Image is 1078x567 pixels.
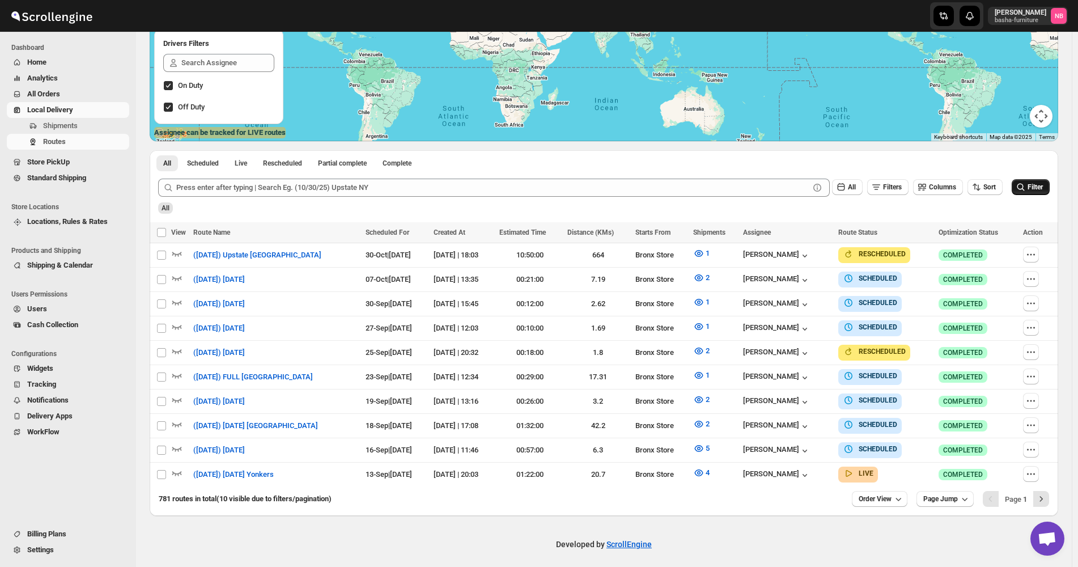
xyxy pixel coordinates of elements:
span: Locations, Rules & Rates [27,217,108,226]
button: Columns [913,179,963,195]
div: 01:32:00 [499,420,561,431]
button: [PERSON_NAME] [743,421,810,432]
span: 18-Sep | [DATE] [366,421,412,430]
button: ([DATE]) [DATE] Yonkers [186,466,281,484]
button: 4 [686,464,716,482]
span: ([DATE]) FULL [GEOGRAPHIC_DATA] [193,371,313,383]
a: Terms (opens in new tab) [1039,134,1055,140]
div: [PERSON_NAME] [743,250,810,261]
span: 19-Sep | [DATE] [366,397,412,405]
button: Locations, Rules & Rates [7,214,129,230]
button: 1 [686,244,716,263]
span: COMPLETED [943,446,983,455]
div: [DATE] | 12:34 [434,371,493,383]
span: Routes [43,137,66,146]
div: [DATE] | 20:03 [434,469,493,480]
div: Bronx Store [635,420,686,431]
button: Shipments [7,118,129,134]
button: Tracking [7,376,129,392]
div: [DATE] | 18:03 [434,249,493,261]
button: RESCHEDULED [843,248,906,260]
button: Shipping & Calendar [7,257,129,273]
span: COMPLETED [943,470,983,479]
span: 1 [706,298,710,306]
span: Estimated Time [499,229,546,236]
div: 3.2 [567,396,629,407]
span: ([DATE]) [DATE] [193,298,245,310]
b: SCHEDULED [859,323,897,331]
b: SCHEDULED [859,421,897,429]
span: 23-Sep | [DATE] [366,373,412,381]
span: 1 [706,249,710,257]
span: Sort [983,183,996,191]
span: 27-Sep | [DATE] [366,324,412,332]
button: LIVE [843,468,873,479]
span: ([DATE]) [DATE] [193,396,245,407]
button: 2 [686,269,716,287]
span: Products and Shipping [11,246,130,255]
b: SCHEDULED [859,396,897,404]
span: ([DATE]) [DATE] [193,347,245,358]
span: 2 [706,273,710,282]
button: ([DATE]) [DATE] [186,319,252,337]
span: 2 [706,346,710,355]
button: SCHEDULED [843,395,897,406]
span: Shipments [693,229,725,236]
span: All [848,183,856,191]
button: SCHEDULED [843,321,897,333]
span: 4 [706,468,710,477]
button: [PERSON_NAME] [743,396,810,408]
span: Filter [1028,183,1043,191]
span: Starts From [635,229,670,236]
div: [DATE] | 17:08 [434,420,493,431]
div: 00:21:00 [499,274,561,285]
button: 2 [686,391,716,409]
span: ([DATE]) [DATE] [193,323,245,334]
button: ([DATE]) [DATE] [186,295,252,313]
span: COMPLETED [943,348,983,357]
div: [DATE] | 20:32 [434,347,493,358]
span: Delivery Apps [27,412,73,420]
button: ([DATE]) [DATE] [186,344,252,362]
div: 6.3 [567,445,629,456]
span: Billing Plans [27,530,66,538]
button: Page Jump [916,491,974,507]
h2: Drivers Filters [163,38,274,49]
span: Configurations [11,349,130,358]
span: COMPLETED [943,275,983,284]
button: Map camera controls [1030,105,1052,128]
div: 00:26:00 [499,396,561,407]
span: COMPLETED [943,324,983,333]
span: Page Jump [923,494,958,503]
button: All routes [156,155,178,171]
span: 30-Sep | [DATE] [366,299,412,308]
p: basha-furniture [995,17,1046,24]
div: Open chat [1030,522,1064,556]
img: ScrollEngine [9,2,94,30]
div: Bronx Store [635,274,686,285]
div: [DATE] | 13:35 [434,274,493,285]
input: Search Assignee [181,54,274,72]
b: SCHEDULED [859,372,897,380]
div: 10:50:00 [499,249,561,261]
span: ([DATE]) Upstate [GEOGRAPHIC_DATA] [193,249,321,261]
button: Keyboard shortcuts [934,133,983,141]
span: ([DATE]) [DATE] [193,274,245,285]
b: RESCHEDULED [859,250,906,258]
button: SCHEDULED [843,273,897,284]
span: 1 [706,371,710,379]
span: Map data ©2025 [990,134,1032,140]
span: On Duty [178,81,203,90]
span: 1 [706,322,710,331]
button: [PERSON_NAME] [743,372,810,383]
button: Sort [967,179,1003,195]
span: ([DATE]) [DATE] [GEOGRAPHIC_DATA] [193,420,318,431]
div: [PERSON_NAME] [743,348,810,359]
span: Scheduled [187,159,219,168]
span: Action [1023,229,1043,236]
div: Bronx Store [635,298,686,310]
span: Order View [859,494,892,503]
span: Assignee [743,229,771,236]
button: RESCHEDULED [843,346,906,357]
div: [PERSON_NAME] [743,274,810,286]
